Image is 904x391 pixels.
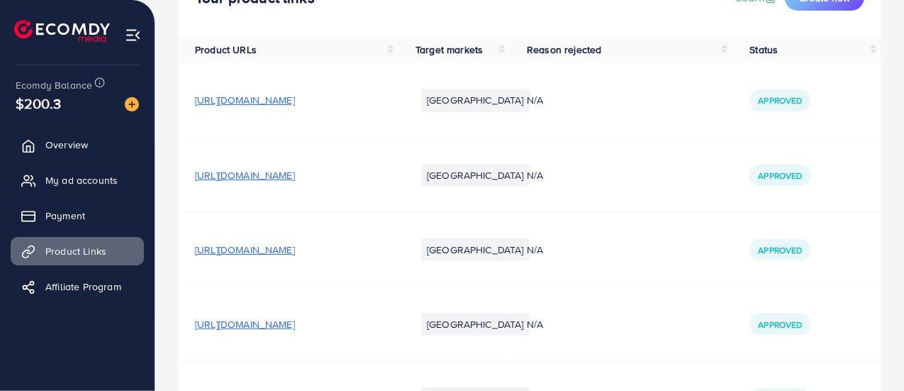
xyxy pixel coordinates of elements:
[195,317,295,331] span: [URL][DOMAIN_NAME]
[11,202,144,230] a: Payment
[125,27,141,43] img: menu
[527,43,601,57] span: Reason rejected
[758,319,802,331] span: Approved
[11,237,144,265] a: Product Links
[14,20,110,42] img: logo
[195,93,295,107] span: [URL][DOMAIN_NAME]
[125,97,139,111] img: image
[527,168,543,182] span: N/A
[11,131,144,159] a: Overview
[758,170,802,182] span: Approved
[195,168,295,182] span: [URL][DOMAIN_NAME]
[11,166,144,194] a: My ad accounts
[195,243,295,257] span: [URL][DOMAIN_NAME]
[16,78,92,92] span: Ecomdy Balance
[195,43,257,57] span: Product URLs
[421,164,530,187] li: [GEOGRAPHIC_DATA]
[45,209,85,223] span: Payment
[844,327,893,380] iframe: Chat
[45,244,106,258] span: Product Links
[527,243,543,257] span: N/A
[758,94,802,106] span: Approved
[11,272,144,301] a: Affiliate Program
[45,280,121,294] span: Affiliate Program
[421,238,530,261] li: [GEOGRAPHIC_DATA]
[421,313,530,336] li: [GEOGRAPHIC_DATA]
[421,89,530,111] li: [GEOGRAPHIC_DATA]
[758,244,802,256] span: Approved
[45,138,88,152] span: Overview
[415,43,483,57] span: Target markets
[45,173,118,187] span: My ad accounts
[749,43,778,57] span: Status
[527,93,543,107] span: N/A
[527,317,543,331] span: N/A
[16,93,61,114] span: $200.3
